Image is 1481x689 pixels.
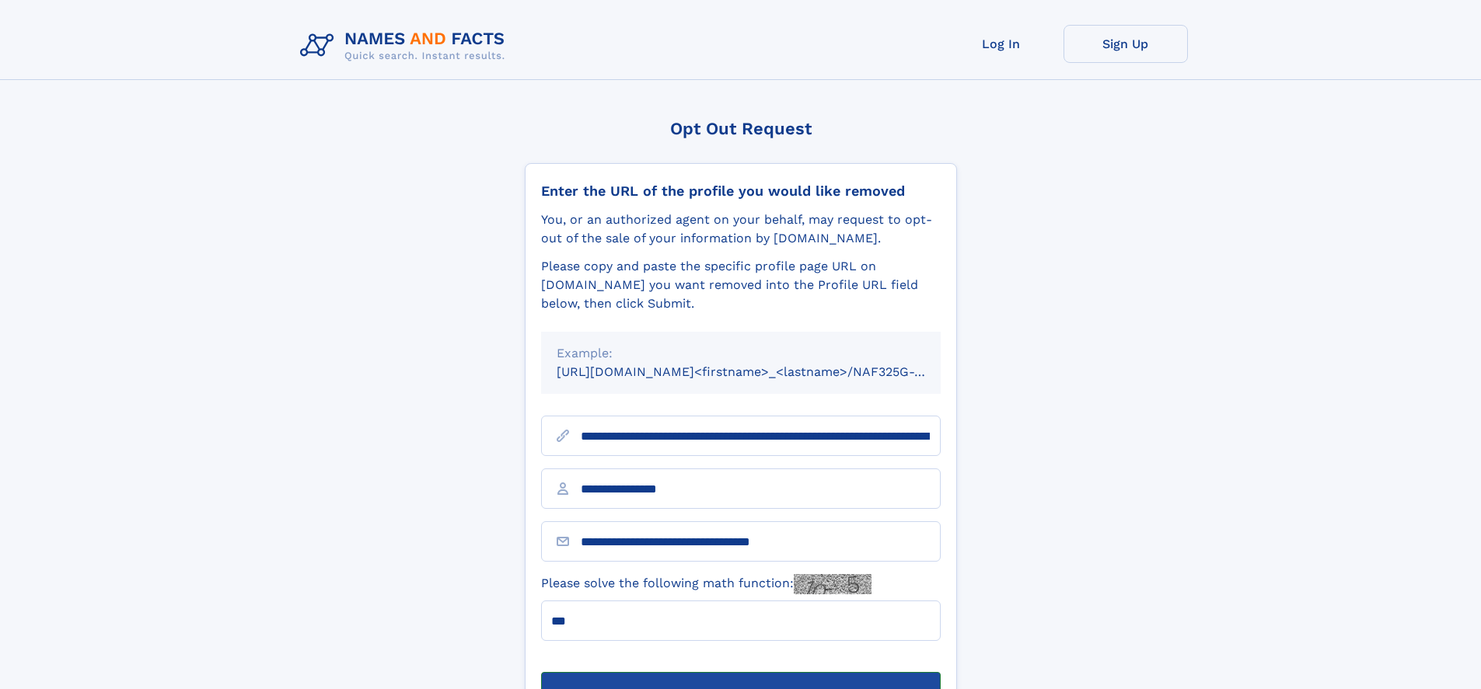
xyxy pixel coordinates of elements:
[557,364,970,379] small: [URL][DOMAIN_NAME]<firstname>_<lastname>/NAF325G-xxxxxxxx
[541,574,871,594] label: Please solve the following math function:
[939,25,1064,63] a: Log In
[294,25,518,67] img: Logo Names and Facts
[541,211,941,248] div: You, or an authorized agent on your behalf, may request to opt-out of the sale of your informatio...
[541,257,941,313] div: Please copy and paste the specific profile page URL on [DOMAIN_NAME] you want removed into the Pr...
[525,119,957,138] div: Opt Out Request
[541,183,941,200] div: Enter the URL of the profile you would like removed
[557,344,925,363] div: Example:
[1064,25,1188,63] a: Sign Up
